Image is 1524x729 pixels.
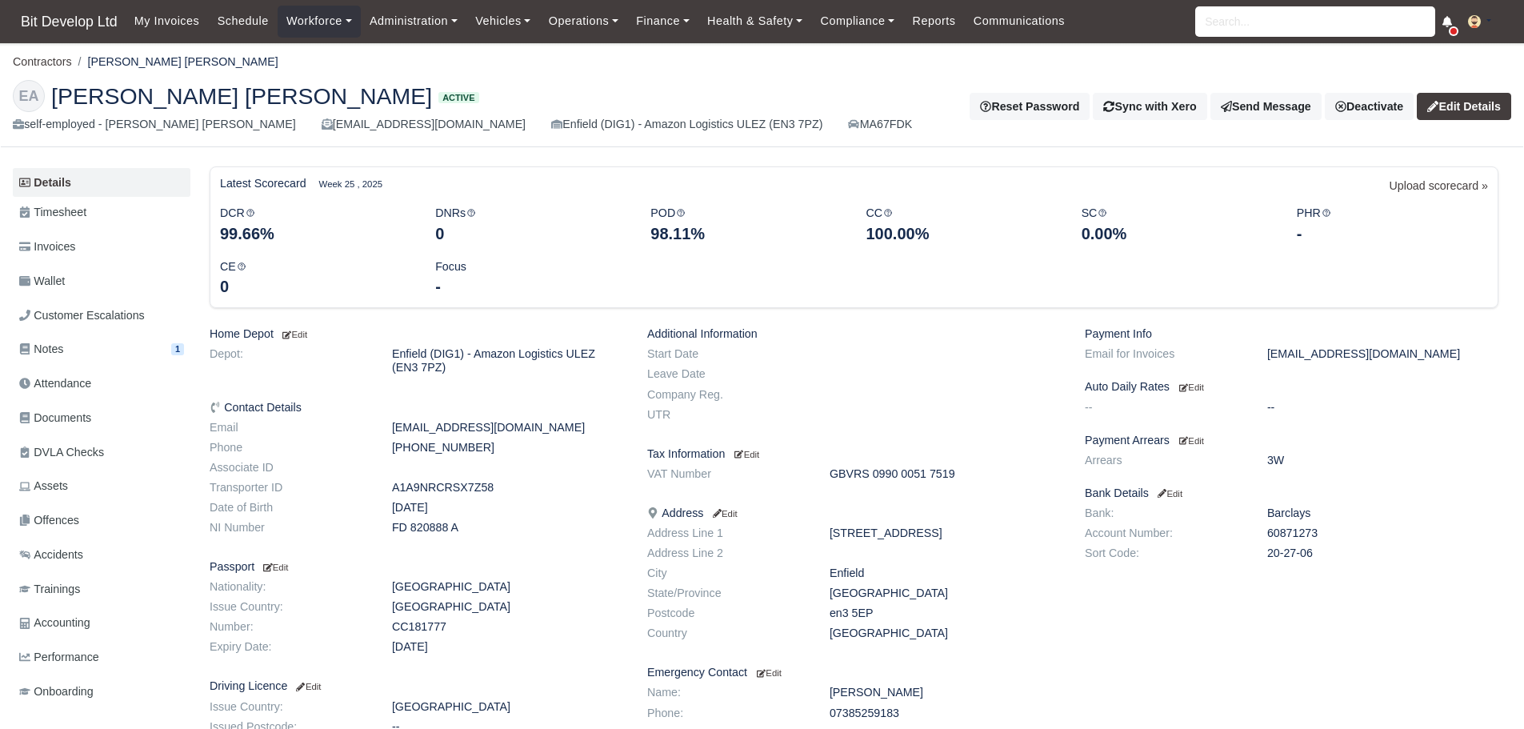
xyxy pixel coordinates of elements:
[1073,347,1255,361] dt: Email for Invoices
[1082,222,1273,245] div: 0.00%
[19,272,65,290] span: Wallet
[818,627,1073,640] dd: [GEOGRAPHIC_DATA]
[13,403,190,434] a: Documents
[13,368,190,399] a: Attendance
[19,614,90,632] span: Accounting
[1285,204,1500,245] div: PHR
[13,334,190,365] a: Notes 1
[13,607,190,639] a: Accounting
[198,441,380,455] dt: Phone
[647,666,1061,679] h6: Emergency Contact
[1255,547,1510,560] dd: 20-27-06
[818,686,1073,699] dd: [PERSON_NAME]
[1390,177,1488,204] a: Upload scorecard »
[635,347,818,361] dt: Start Date
[294,679,321,692] a: Edit
[72,53,278,71] li: [PERSON_NAME] [PERSON_NAME]
[380,700,635,714] dd: [GEOGRAPHIC_DATA]
[13,197,190,228] a: Timesheet
[19,511,79,530] span: Offences
[210,401,623,415] h6: Contact Details
[1073,401,1255,415] dt: --
[13,471,190,502] a: Assets
[208,204,423,245] div: DCR
[635,467,818,481] dt: VAT Number
[13,437,190,468] a: DVLA Checks
[198,700,380,714] dt: Issue Country:
[280,330,307,339] small: Edit
[278,6,361,37] a: Workforce
[734,450,759,459] small: Edit
[322,115,526,134] div: [EMAIL_ADDRESS][DOMAIN_NAME]
[1085,434,1498,447] h6: Payment Arrears
[19,375,91,393] span: Attendance
[19,580,80,599] span: Trainings
[13,300,190,331] a: Customer Escalations
[19,409,91,427] span: Documents
[647,447,1061,461] h6: Tax Information
[818,587,1073,600] dd: [GEOGRAPHIC_DATA]
[380,501,635,515] dd: [DATE]
[635,547,818,560] dt: Address Line 2
[1297,222,1488,245] div: -
[208,6,277,37] a: Schedule
[1255,527,1510,540] dd: 60871273
[970,93,1090,120] button: Reset Password
[13,266,190,297] a: Wallet
[13,115,296,134] div: self-employed - [PERSON_NAME] [PERSON_NAME]
[551,115,822,134] div: Enfield (DIG1) - Amazon Logistics ULEZ (EN3 7PZ)
[13,168,190,198] a: Details
[380,347,635,375] dd: Enfield (DIG1) - Amazon Logistics ULEZ (EN3 7PZ)
[1073,527,1255,540] dt: Account Number:
[854,204,1069,245] div: CC
[635,587,818,600] dt: State/Province
[19,477,68,495] span: Assets
[198,461,380,475] dt: Associate ID
[731,447,759,460] a: Edit
[635,686,818,699] dt: Name:
[754,666,782,679] a: Edit
[126,6,209,37] a: My Invoices
[13,6,126,38] a: Bit Develop Ltd
[1073,507,1255,520] dt: Bank:
[965,6,1074,37] a: Communications
[435,222,626,245] div: 0
[1085,380,1498,394] h6: Auto Daily Rates
[19,443,104,462] span: DVLA Checks
[261,563,288,572] small: Edit
[650,222,842,245] div: 98.11%
[423,204,638,245] div: DNRs
[13,539,190,571] a: Accidents
[698,6,812,37] a: Health & Safety
[635,627,818,640] dt: Country
[1073,547,1255,560] dt: Sort Code:
[380,600,635,614] dd: [GEOGRAPHIC_DATA]
[1176,434,1204,447] a: Edit
[1,67,1523,147] div: Erikson Francisco Afonso
[818,567,1073,580] dd: Enfield
[1255,454,1510,467] dd: 3W
[638,204,854,245] div: POD
[380,441,635,455] dd: [PHONE_NUMBER]
[13,676,190,707] a: Onboarding
[1179,383,1204,392] small: Edit
[380,481,635,495] dd: A1A9NRCRSX7Z58
[635,527,818,540] dt: Address Line 1
[380,521,635,535] dd: FD 820888 A
[1255,401,1510,415] dd: --
[361,6,466,37] a: Administration
[51,85,432,107] span: [PERSON_NAME] [PERSON_NAME]
[220,177,306,190] h6: Latest Scorecard
[1155,487,1182,499] a: Edit
[198,421,380,435] dt: Email
[198,347,380,375] dt: Depot:
[818,527,1073,540] dd: [STREET_ADDRESS]
[1195,6,1435,37] input: Search...
[1325,93,1414,120] a: Deactivate
[540,6,627,37] a: Operations
[198,481,380,495] dt: Transporter ID
[198,501,380,515] dt: Date of Birth
[198,640,380,654] dt: Expiry Date:
[1255,507,1510,520] dd: Barclays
